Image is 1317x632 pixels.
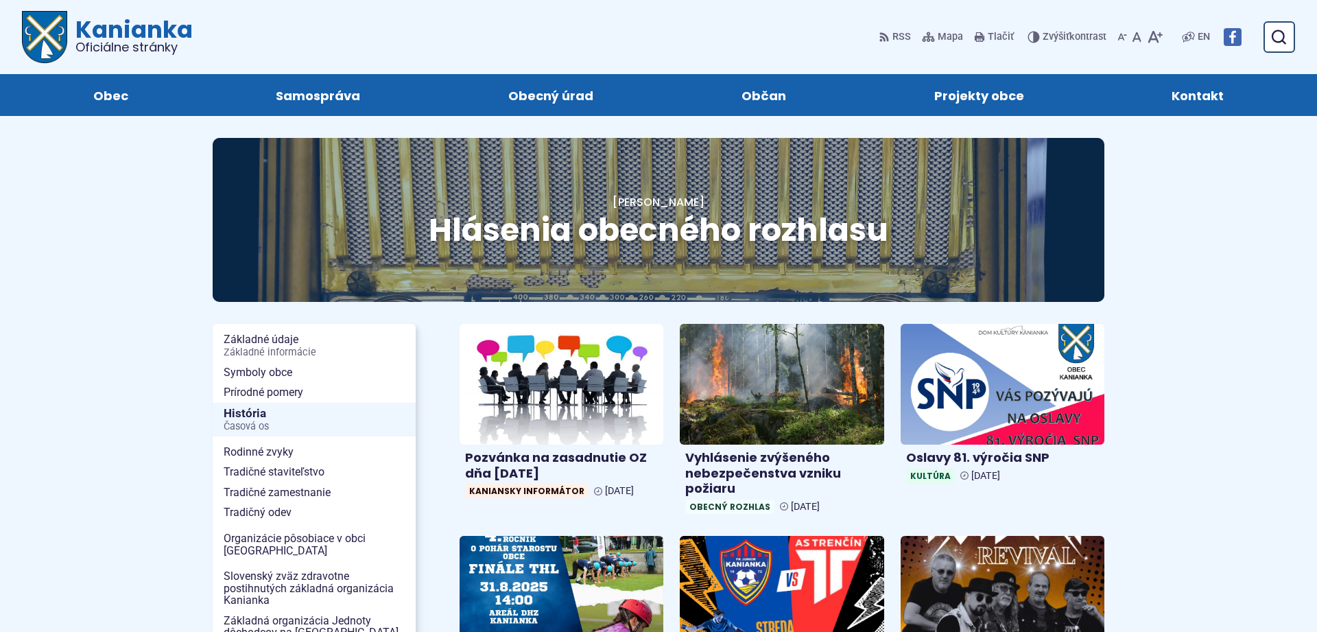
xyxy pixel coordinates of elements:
[1144,23,1165,51] button: Zväčšiť veľkosť písma
[1115,23,1130,51] button: Zmenšiť veľkosť písma
[22,11,193,63] a: Logo Kanianka, prejsť na domovskú stránku.
[213,502,416,523] a: Tradičný odev
[224,362,405,383] span: Symboly obce
[213,382,416,403] a: Prírodné pomery
[919,23,966,51] a: Mapa
[75,41,193,54] span: Oficiálne stránky
[1224,28,1242,46] img: Prejsť na Facebook stránku
[224,421,405,432] span: Časová os
[213,482,416,503] a: Tradičné zamestnanie
[613,194,704,210] a: [PERSON_NAME]
[33,74,189,116] a: Obec
[685,450,878,497] h4: Vyhlásenie zvýšeného nebezpečenstva vzniku požiaru
[465,450,658,481] h4: Pozvánka na zasadnutie OZ dňa [DATE]
[681,74,846,116] a: Občan
[1195,29,1213,45] a: EN
[276,74,360,116] span: Samospráva
[1043,31,1069,43] span: Zvýšiť
[67,18,193,54] span: Kanianka
[213,362,416,383] a: Symboly obce
[906,469,955,483] span: Kultúra
[680,324,883,519] a: Vyhlásenie zvýšeného nebezpečenstva vzniku požiaru Obecný rozhlas [DATE]
[224,403,405,436] span: História
[1028,23,1109,51] button: Zvýšiťkontrast
[879,23,914,51] a: RSS
[906,450,1099,466] h4: Oslavy 81. výročia SNP
[971,23,1017,51] button: Tlačiť
[1172,74,1224,116] span: Kontakt
[934,74,1024,116] span: Projekty obce
[22,11,67,63] img: Prejsť na domovskú stránku
[224,329,405,362] span: Základné údaje
[224,528,405,561] span: Organizácie pôsobiace v obci [GEOGRAPHIC_DATA]
[988,32,1014,43] span: Tlačiť
[874,74,1084,116] a: Projekty obce
[938,29,963,45] span: Mapa
[224,442,405,463] span: Rodinné zvyky
[1043,32,1106,43] span: kontrast
[460,324,663,504] a: Pozvánka na zasadnutie OZ dňa [DATE] Kaniansky informátor [DATE]
[741,74,786,116] span: Občan
[465,484,589,498] span: Kaniansky informátor
[213,528,416,561] a: Organizácie pôsobiace v obci [GEOGRAPHIC_DATA]
[1111,74,1284,116] a: Kontakt
[213,329,416,362] a: Základné údajeZákladné informácie
[224,482,405,503] span: Tradičné zamestnanie
[1198,29,1210,45] span: EN
[216,74,421,116] a: Samospráva
[508,74,593,116] span: Obecný úrad
[213,442,416,463] a: Rodinné zvyky
[892,29,911,45] span: RSS
[791,501,820,513] span: [DATE]
[429,208,888,252] span: Hlásenia obecného rozhlasu
[224,462,405,482] span: Tradičné staviteľstvo
[685,500,774,514] span: Obecný rozhlas
[448,74,654,116] a: Obecný úrad
[1130,23,1144,51] button: Nastaviť pôvodnú veľkosť písma
[224,347,405,358] span: Základné informácie
[224,382,405,403] span: Prírodné pomery
[971,470,1000,482] span: [DATE]
[93,74,128,116] span: Obec
[213,403,416,436] a: HistóriaČasová os
[224,566,405,611] span: Slovenský zväz zdravotne postihnutých základná organizácia Kanianka
[224,502,405,523] span: Tradičný odev
[901,324,1104,488] a: Oslavy 81. výročia SNP Kultúra [DATE]
[605,485,634,497] span: [DATE]
[213,462,416,482] a: Tradičné staviteľstvo
[213,566,416,611] a: Slovenský zväz zdravotne postihnutých základná organizácia Kanianka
